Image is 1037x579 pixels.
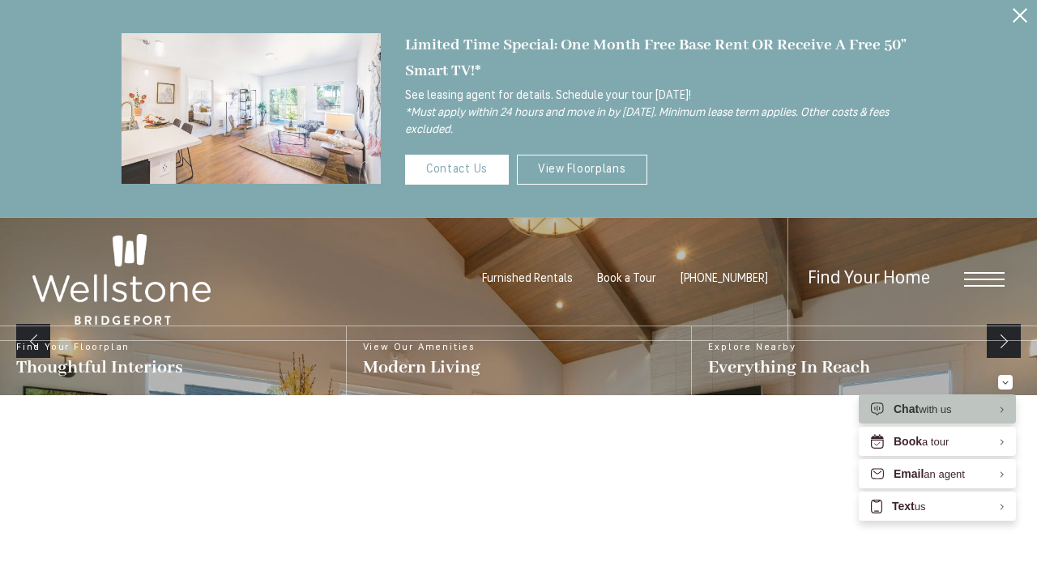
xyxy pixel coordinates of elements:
a: Explore Nearby [691,326,1037,395]
a: View Our Amenities [346,326,692,395]
div: Limited Time Special: One Month Free Base Rent OR Receive A Free 50” Smart TV!* [405,32,915,83]
span: [PHONE_NUMBER] [681,273,768,285]
a: Contact Us [405,155,509,185]
a: View Floorplans [517,155,647,185]
button: Open Menu [964,272,1005,287]
img: Settle into comfort at Wellstone [122,33,381,185]
a: Furnished Rentals [482,273,573,285]
span: Everything In Reach [708,356,870,379]
span: Find Your Floorplan [16,343,183,352]
span: Explore Nearby [708,343,870,352]
i: *Must apply within 24 hours and move in by [DATE]. Minimum lease term applies. Other costs & fees... [405,107,889,136]
a: Book a Tour [597,273,656,285]
img: Wellstone [32,234,211,325]
span: View Our Amenities [363,343,480,352]
a: Call us at (253) 400-3144 [681,273,768,285]
span: Modern Living [363,356,480,379]
a: Find Your Home [808,270,930,288]
span: Thoughtful Interiors [16,356,183,379]
p: See leasing agent for details. Schedule your tour [DATE]! [405,87,915,138]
